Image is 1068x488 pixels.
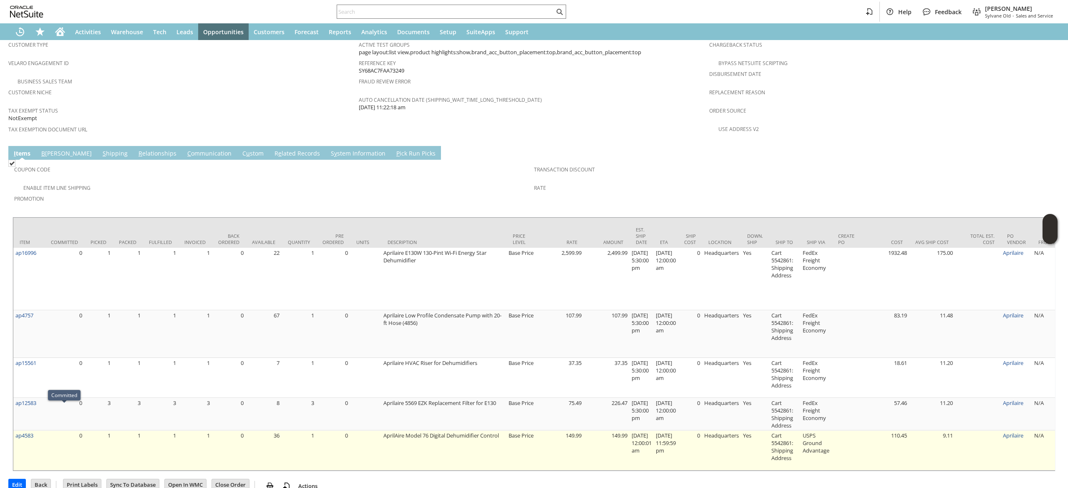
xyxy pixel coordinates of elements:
[654,248,678,310] td: [DATE] 12:00:00 am
[394,149,438,158] a: Pick Run Picks
[838,233,857,245] div: Create PO
[718,60,788,67] a: Bypass NetSuite Scripting
[1016,13,1053,19] span: Sales and Service
[278,149,282,157] span: e
[538,398,584,430] td: 75.49
[466,28,495,36] span: SuiteApps
[636,226,647,245] div: Est. Ship Date
[246,149,250,157] span: u
[139,149,142,157] span: R
[153,28,166,36] span: Tech
[461,23,500,40] a: SuiteApps
[14,195,44,202] a: Promotion
[50,23,70,40] a: Home
[324,23,356,40] a: Reports
[15,399,36,407] a: ap12583
[381,310,506,358] td: Aprilaire Low Profile Condensate Pump with 20-ft Hose (4856)
[45,248,84,310] td: 0
[316,430,350,470] td: 0
[212,398,246,430] td: 0
[769,430,801,470] td: Cart 5542861: Shipping Address
[1003,312,1023,319] a: Aprilaire
[212,310,246,358] td: 0
[272,149,322,158] a: Related Records
[10,6,43,18] svg: logo
[709,41,762,48] a: Chargeback Status
[178,248,212,310] td: 1
[381,430,506,470] td: AprilAire Model 76 Digital Dehumidifier Control
[75,28,101,36] span: Activities
[246,398,282,430] td: 8
[282,358,316,398] td: 1
[143,358,178,398] td: 1
[741,358,769,398] td: Yes
[702,358,741,398] td: Headquarters
[39,149,94,158] a: B[PERSON_NAME]
[709,89,765,96] a: Replacement reason
[149,239,172,245] div: Fulfilled
[113,310,143,358] td: 1
[898,8,912,16] span: Help
[801,358,832,398] td: FedEx Freight Economy
[909,310,955,358] td: 11.48
[246,358,282,398] td: 7
[702,430,741,470] td: Headquarters
[30,23,50,40] div: Shortcuts
[316,248,350,310] td: 0
[801,430,832,470] td: USPS Ground Advantage
[212,358,246,398] td: 0
[702,310,741,358] td: Headquarters
[212,430,246,470] td: 0
[985,5,1053,13] span: [PERSON_NAME]
[747,233,763,245] div: Down. Ship
[15,312,33,319] a: ap4757
[584,430,630,470] td: 149.99
[45,310,84,358] td: 0
[282,310,316,358] td: 1
[8,160,15,167] img: Checked
[769,398,801,430] td: Cart 5542861: Shipping Address
[12,149,33,158] a: Items
[869,239,903,245] div: Cost
[329,28,351,36] span: Reports
[15,359,36,367] a: ap15561
[709,107,746,114] a: Order Source
[741,398,769,430] td: Yes
[630,430,654,470] td: [DATE] 12:00:01 am
[678,430,702,470] td: 0
[8,114,37,122] span: NotExempt
[35,27,45,37] svg: Shortcuts
[91,239,106,245] div: Picked
[863,358,909,398] td: 18.61
[240,149,266,158] a: Custom
[203,28,244,36] span: Opportunities
[538,358,584,398] td: 37.35
[295,28,319,36] span: Forecast
[506,248,538,310] td: Base Price
[538,248,584,310] td: 2,599.99
[381,248,506,310] td: Aprilaire E130W 130-Pint Wi-Fi Energy Star Dehumidifier
[935,8,962,16] span: Feedback
[282,248,316,310] td: 1
[801,398,832,430] td: FedEx Freight Economy
[1043,214,1058,244] iframe: Click here to launch Oracle Guided Learning Help Panel
[51,392,77,399] div: Committed
[801,248,832,310] td: FedEx Freight Economy
[143,398,178,430] td: 3
[8,89,52,96] a: Customer Niche
[106,23,148,40] a: Warehouse
[776,239,794,245] div: Ship To
[8,126,87,133] a: Tax Exemption Document URL
[184,239,206,245] div: Invoiced
[290,23,324,40] a: Forecast
[8,41,48,48] a: Customer Type
[212,248,246,310] td: 0
[70,23,106,40] a: Activities
[148,23,171,40] a: Tech
[1003,399,1023,407] a: Aprilaire
[1003,249,1023,257] a: Aprilaire
[630,398,654,430] td: [DATE] 5:30:00 pm
[909,358,955,398] td: 11.20
[316,398,350,430] td: 0
[359,103,406,111] span: [DATE] 11:22:18 am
